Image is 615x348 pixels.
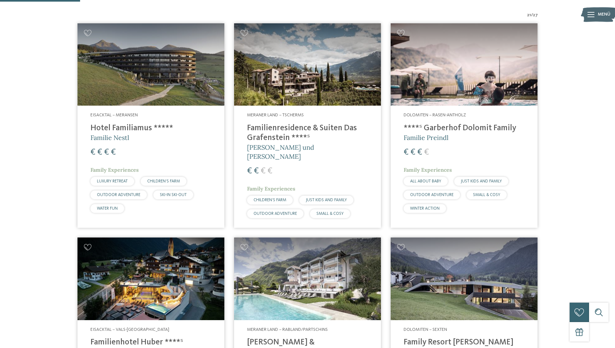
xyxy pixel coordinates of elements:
span: € [267,167,272,175]
span: Familie Nestl [90,133,129,142]
a: Familienhotels gesucht? Hier findet ihr die besten! Eisacktal – Meransen Hotel Familiamus ***** F... [77,23,224,228]
span: Meraner Land – Tscherms [247,113,304,117]
span: WINTER ACTION [410,206,440,211]
span: € [104,148,109,157]
span: SKI-IN SKI-OUT [160,193,187,197]
img: Familienhotels gesucht? Hier findet ihr die besten! [234,238,381,320]
span: SMALL & COSY [473,193,500,197]
span: JUST KIDS AND FAMILY [461,179,502,183]
span: € [417,148,422,157]
span: € [424,148,429,157]
span: CHILDREN’S FARM [147,179,180,183]
span: / [531,12,533,18]
span: € [404,148,408,157]
span: OUTDOOR ADVENTURE [410,193,454,197]
span: ALL ABOUT BABY [410,179,441,183]
img: Familienhotels gesucht? Hier findet ihr die besten! [391,23,538,106]
span: 27 [533,12,538,18]
a: Familienhotels gesucht? Hier findet ihr die besten! Meraner Land – Tscherms Familienresidence & S... [234,23,381,228]
span: Meraner Land – Rabland/Partschins [247,327,328,332]
span: WATER FUN [97,206,118,211]
span: € [247,167,252,175]
span: € [90,148,95,157]
span: OUTDOOR ADVENTURE [254,212,297,216]
span: € [261,167,266,175]
img: Familienhotels gesucht? Hier findet ihr die besten! [234,23,381,106]
span: 21 [527,12,531,18]
span: € [97,148,102,157]
span: Eisacktal – Meransen [90,113,138,117]
h4: ****ˢ Garberhof Dolomit Family [404,123,525,133]
img: Familienhotels gesucht? Hier findet ihr die besten! [77,238,224,320]
span: Dolomiten – Rasen-Antholz [404,113,466,117]
span: LUXURY RETREAT [97,179,128,183]
span: Dolomiten – Sexten [404,327,447,332]
span: [PERSON_NAME] und [PERSON_NAME] [247,143,314,160]
span: Family Experiences [247,185,295,192]
span: CHILDREN’S FARM [254,198,286,202]
span: € [111,148,116,157]
span: JUST KIDS AND FAMILY [306,198,347,202]
span: SMALL & COSY [316,212,344,216]
span: Family Experiences [404,167,452,173]
img: Family Resort Rainer ****ˢ [391,238,538,320]
h4: Familienresidence & Suiten Das Grafenstein ****ˢ [247,123,368,143]
span: € [410,148,415,157]
span: Familie Preindl [404,133,448,142]
span: OUTDOOR ADVENTURE [97,193,140,197]
span: € [254,167,259,175]
span: Family Experiences [90,167,139,173]
img: Familienhotels gesucht? Hier findet ihr die besten! [77,23,224,106]
span: Eisacktal – Vals-[GEOGRAPHIC_DATA] [90,327,169,332]
a: Familienhotels gesucht? Hier findet ihr die besten! Dolomiten – Rasen-Antholz ****ˢ Garberhof Dol... [391,23,538,228]
h4: Familienhotel Huber ****ˢ [90,338,211,347]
